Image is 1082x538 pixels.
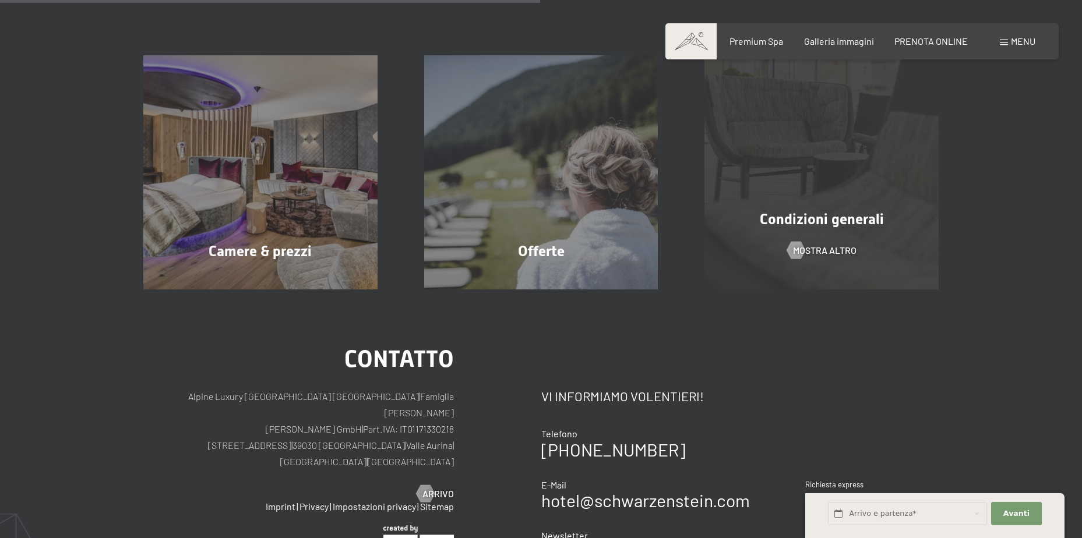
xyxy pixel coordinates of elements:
[422,487,454,500] span: Arrivo
[419,391,420,402] span: |
[209,243,312,260] span: Camere & prezzi
[991,502,1041,526] button: Avanti
[266,501,295,512] a: Imprint
[453,440,454,451] span: |
[805,480,864,489] span: Richiesta express
[793,244,857,257] span: mostra altro
[420,501,454,512] a: Sitemap
[330,501,332,512] span: |
[760,211,884,228] span: Condizioni generali
[401,55,682,289] a: Vacanze in Trentino Alto Adige all'Hotel Schwarzenstein Offerte
[541,490,750,511] a: hotel@schwarzenstein.com
[333,501,416,512] a: Impostazioni privacy
[681,55,962,289] a: Vacanze in Trentino Alto Adige all'Hotel Schwarzenstein Condizioni generali mostra altro
[362,423,363,434] span: |
[1011,36,1035,47] span: Menu
[541,388,704,403] span: Vi informiamo volentieri!
[143,388,454,470] p: Alpine Luxury [GEOGRAPHIC_DATA] [GEOGRAPHIC_DATA] Famiglia [PERSON_NAME] [PERSON_NAME] GmbH Part....
[541,428,577,439] span: Telefono
[299,501,329,512] a: Privacy
[366,456,368,467] span: |
[1003,508,1030,519] span: Avanti
[729,36,783,47] a: Premium Spa
[291,440,292,451] span: |
[804,36,874,47] a: Galleria immagini
[417,501,419,512] span: |
[344,345,454,373] span: Contatto
[120,55,401,289] a: Vacanze in Trentino Alto Adige all'Hotel Schwarzenstein Camere & prezzi
[405,440,406,451] span: |
[541,479,566,490] span: E-Mail
[894,36,968,47] a: PRENOTA ONLINE
[297,501,298,512] span: |
[417,487,454,500] a: Arrivo
[541,439,685,460] a: [PHONE_NUMBER]
[518,243,565,260] span: Offerte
